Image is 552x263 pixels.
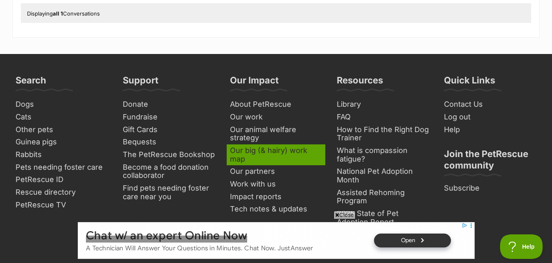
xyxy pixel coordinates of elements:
span: Displaying Conversations [27,10,100,17]
a: Help [441,124,540,136]
h3: Support [123,74,158,91]
strong: all 1 [53,10,63,17]
a: National Pet Adoption Month [333,165,433,186]
a: Rabbits [12,148,111,161]
a: Contact Us [441,98,540,111]
h3: Quick Links [444,74,495,91]
a: Guinea pigs [12,136,111,148]
a: Our big (& hairy) work map [227,144,326,165]
a: Work with us [227,178,326,191]
a: Fundraise [119,111,219,124]
a: How to Find the Right Dog Trainer [333,124,433,144]
a: PetRescue ID [12,173,111,186]
a: Gift Cards [119,124,219,136]
a: Tech notes & updates [227,203,326,216]
a: What is compassion fatigue? [333,144,433,165]
a: The PetRescue Bookshop [119,148,219,161]
a: Our animal welfare strategy [227,124,326,144]
iframe: Help Scout Beacon - Open [500,234,544,259]
a: Other pets [12,124,111,136]
h3: Resources [337,74,383,91]
span: Close [333,211,356,219]
a: PetRescue TV [12,199,111,211]
a: Log out [441,111,540,124]
a: Become a food donation collaborator [119,161,219,182]
a: Rescue directory [12,186,111,199]
h3: Join the PetRescue community [444,148,536,176]
h3: Our Impact [230,74,279,91]
a: Find pets needing foster care near you [119,182,219,203]
a: FAQ [333,111,433,124]
a: Cats [12,111,111,124]
a: Our partners [227,165,326,178]
a: Pets needing foster care [12,161,111,174]
a: Donate [119,98,219,111]
a: Bequests [119,136,219,148]
a: Our work [227,111,326,124]
a: Library [333,98,433,111]
iframe: Advertisement [78,222,475,259]
a: 2025 State of Pet Adoption Report [333,207,433,228]
a: Subscribe [441,182,540,195]
h3: Search [16,74,46,91]
a: About PetRescue [227,98,326,111]
a: Assisted Rehoming Program [333,187,433,207]
a: Impact reports [227,191,326,203]
a: Dogs [12,98,111,111]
